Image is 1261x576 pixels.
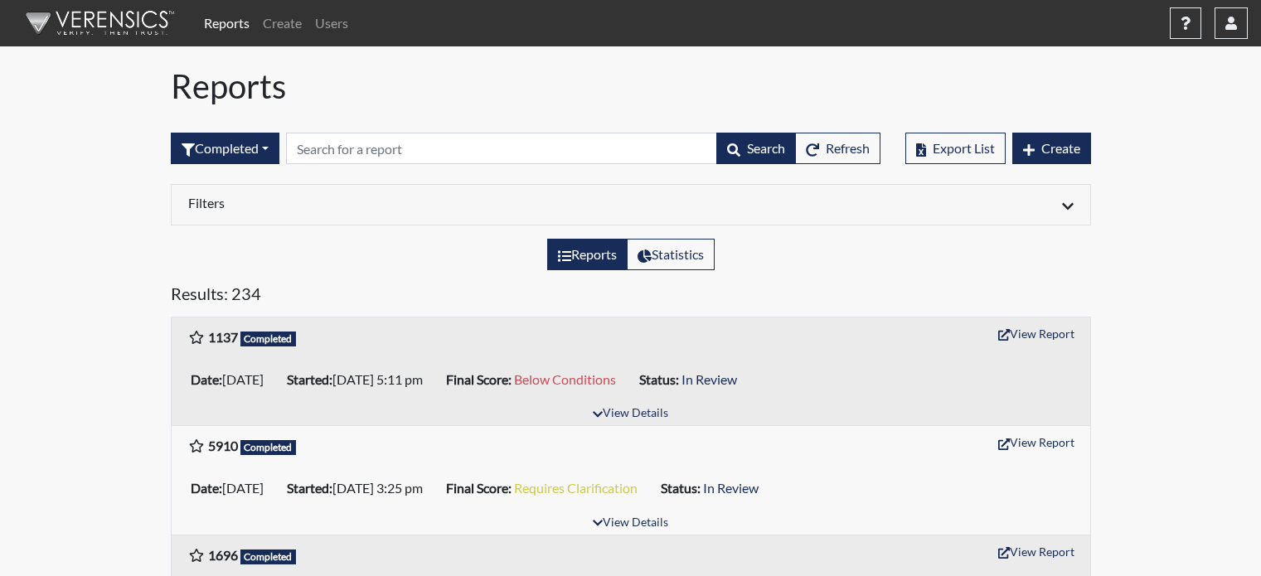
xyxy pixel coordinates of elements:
[171,283,1091,310] h5: Results: 234
[585,403,676,425] button: View Details
[1012,133,1091,164] button: Create
[188,195,618,211] h6: Filters
[703,480,759,496] span: In Review
[933,140,995,156] span: Export List
[240,549,297,564] span: Completed
[171,66,1091,106] h1: Reports
[1041,140,1080,156] span: Create
[176,195,1086,215] div: Click to expand/collapse filters
[716,133,796,164] button: Search
[991,429,1082,455] button: View Report
[191,371,222,387] b: Date:
[208,547,238,563] b: 1696
[280,366,439,393] li: [DATE] 5:11 pm
[184,475,280,501] li: [DATE]
[627,239,715,270] label: View statistics about completed interviews
[308,7,355,40] a: Users
[681,371,737,387] span: In Review
[197,7,256,40] a: Reports
[991,321,1082,346] button: View Report
[795,133,880,164] button: Refresh
[747,140,785,156] span: Search
[639,371,679,387] b: Status:
[280,475,439,501] li: [DATE] 3:25 pm
[208,329,238,345] b: 1137
[547,239,628,270] label: View the list of reports
[446,371,512,387] b: Final Score:
[661,480,701,496] b: Status:
[446,480,512,496] b: Final Score:
[286,133,717,164] input: Search by Registration ID, Interview Number, or Investigation Name.
[514,480,638,496] span: Requires Clarification
[905,133,1006,164] button: Export List
[191,480,222,496] b: Date:
[256,7,308,40] a: Create
[991,539,1082,564] button: View Report
[184,366,280,393] li: [DATE]
[208,438,238,453] b: 5910
[585,512,676,535] button: View Details
[287,480,332,496] b: Started:
[240,332,297,346] span: Completed
[171,133,279,164] div: Filter by interview status
[171,133,279,164] button: Completed
[240,440,297,455] span: Completed
[287,371,332,387] b: Started:
[514,371,616,387] span: Below Conditions
[826,140,870,156] span: Refresh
